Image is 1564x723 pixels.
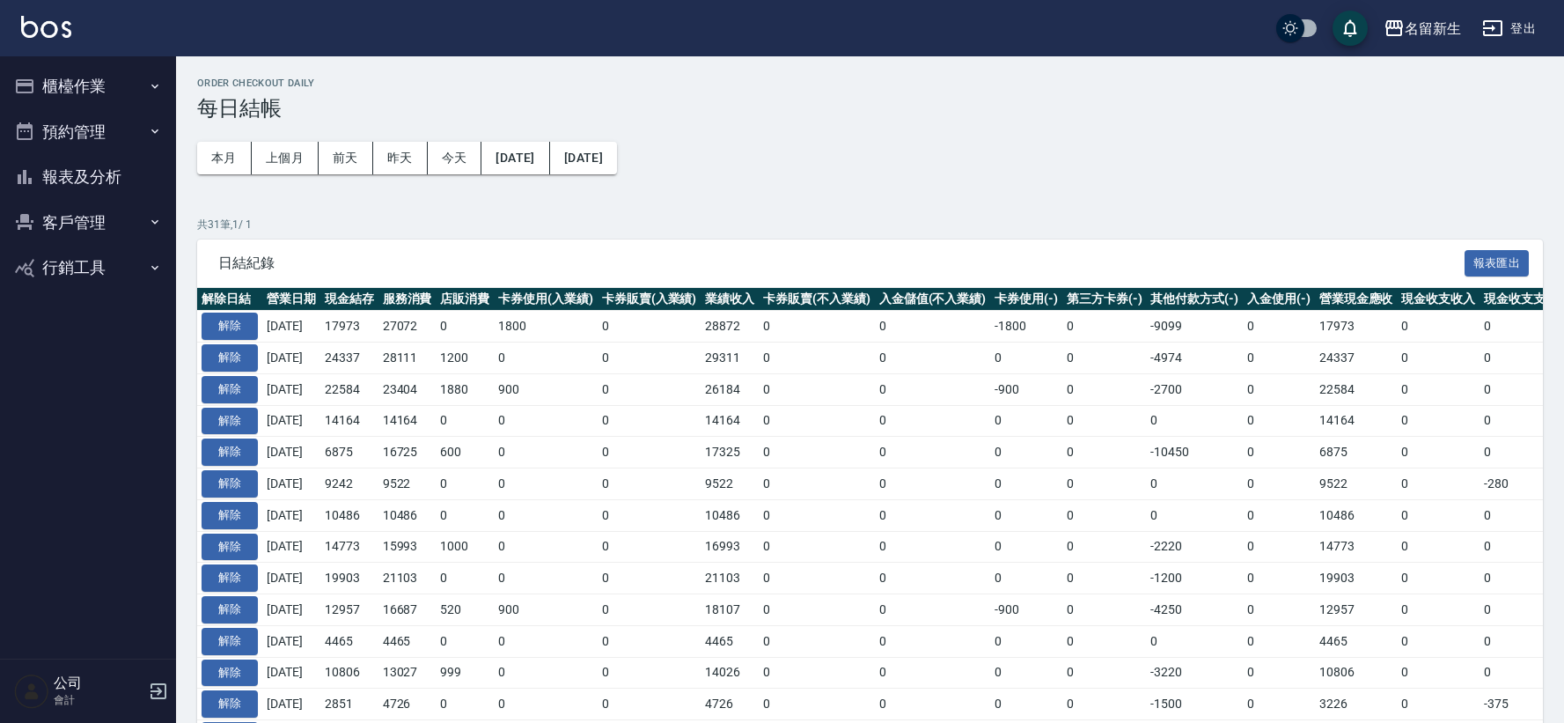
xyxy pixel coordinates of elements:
[320,594,378,626] td: 12957
[320,657,378,689] td: 10806
[428,142,482,174] button: 今天
[875,499,991,531] td: 0
[202,470,258,498] button: 解除
[1243,288,1315,311] th: 入金使用(-)
[378,657,437,689] td: 13027
[990,563,1062,594] td: 0
[1243,468,1315,500] td: 0
[494,594,598,626] td: 900
[262,657,320,689] td: [DATE]
[990,689,1062,720] td: 0
[262,594,320,626] td: [DATE]
[1062,405,1147,437] td: 0
[494,625,598,657] td: 0
[1315,689,1398,720] td: 3226
[598,437,701,468] td: 0
[1315,531,1398,563] td: 14773
[1243,499,1315,531] td: 0
[262,625,320,657] td: [DATE]
[990,437,1062,468] td: 0
[436,311,494,343] td: 0
[990,625,1062,657] td: 0
[378,689,437,720] td: 4726
[598,531,701,563] td: 0
[875,531,991,563] td: 0
[1243,563,1315,594] td: 0
[494,437,598,468] td: 0
[1146,288,1243,311] th: 其他付款方式(-)
[436,625,494,657] td: 0
[598,468,701,500] td: 0
[1315,343,1398,374] td: 24337
[875,468,991,500] td: 0
[7,154,169,200] button: 報表及分析
[1146,531,1243,563] td: -2220
[320,625,378,657] td: 4465
[320,343,378,374] td: 24337
[550,142,617,174] button: [DATE]
[436,468,494,500] td: 0
[262,437,320,468] td: [DATE]
[701,689,759,720] td: 4726
[875,373,991,405] td: 0
[202,690,258,718] button: 解除
[320,373,378,405] td: 22584
[598,288,701,311] th: 卡券販賣(入業績)
[262,288,320,311] th: 營業日期
[378,468,437,500] td: 9522
[197,96,1543,121] h3: 每日結帳
[1397,311,1480,343] td: 0
[319,142,373,174] button: 前天
[1243,531,1315,563] td: 0
[1062,373,1147,405] td: 0
[202,534,258,561] button: 解除
[7,200,169,246] button: 客戶管理
[1397,288,1480,311] th: 現金收支收入
[378,594,437,626] td: 16687
[378,311,437,343] td: 27072
[320,405,378,437] td: 14164
[1146,343,1243,374] td: -4974
[320,437,378,468] td: 6875
[875,594,991,626] td: 0
[1062,437,1147,468] td: 0
[701,531,759,563] td: 16993
[7,245,169,291] button: 行銷工具
[759,531,875,563] td: 0
[436,405,494,437] td: 0
[436,437,494,468] td: 600
[990,531,1062,563] td: 0
[701,311,759,343] td: 28872
[875,563,991,594] td: 0
[202,439,258,466] button: 解除
[197,77,1543,89] h2: Order checkout daily
[1243,689,1315,720] td: 0
[1146,499,1243,531] td: 0
[262,405,320,437] td: [DATE]
[759,563,875,594] td: 0
[481,142,549,174] button: [DATE]
[701,437,759,468] td: 17325
[436,499,494,531] td: 0
[320,288,378,311] th: 現金結存
[1315,499,1398,531] td: 10486
[436,594,494,626] td: 520
[202,408,258,435] button: 解除
[1397,563,1480,594] td: 0
[759,437,875,468] td: 0
[1062,657,1147,689] td: 0
[378,531,437,563] td: 15993
[494,531,598,563] td: 0
[14,674,49,709] img: Person
[378,373,437,405] td: 23404
[378,437,437,468] td: 16725
[378,405,437,437] td: 14164
[1146,373,1243,405] td: -2700
[990,657,1062,689] td: 0
[990,288,1062,311] th: 卡券使用(-)
[1315,657,1398,689] td: 10806
[1062,689,1147,720] td: 0
[1146,563,1243,594] td: -1200
[759,311,875,343] td: 0
[1243,657,1315,689] td: 0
